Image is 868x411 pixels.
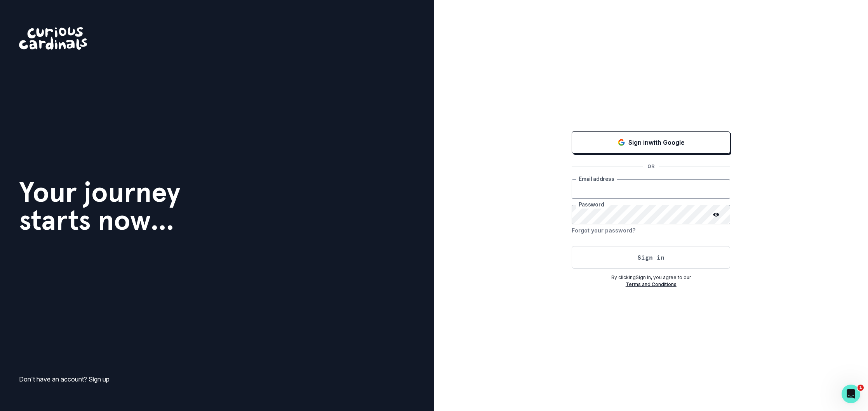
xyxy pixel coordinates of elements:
h1: Your journey starts now... [19,178,181,234]
a: Terms and Conditions [626,281,677,287]
a: Sign up [89,375,110,383]
p: Don't have an account? [19,375,110,384]
span: 1 [858,385,864,391]
p: OR [643,163,659,170]
p: Sign in with Google [628,138,685,147]
button: Sign in [572,246,730,269]
iframe: Intercom live chat [842,385,860,403]
button: Sign in with Google (GSuite) [572,131,730,154]
p: By clicking Sign In , you agree to our [572,274,730,281]
button: Forgot your password? [572,224,635,237]
img: Curious Cardinals Logo [19,27,87,50]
